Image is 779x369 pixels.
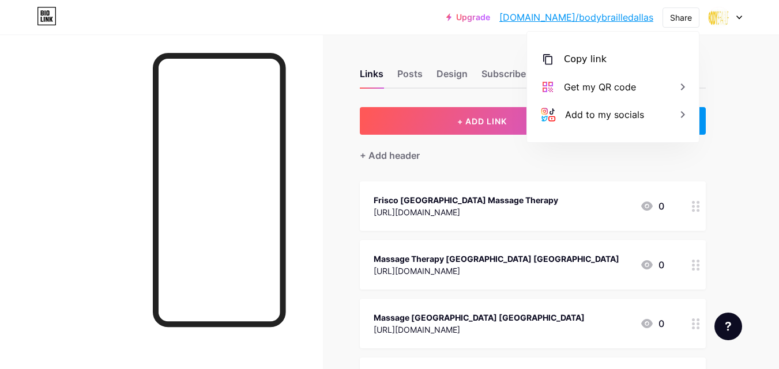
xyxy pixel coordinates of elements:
div: 0 [640,317,664,330]
div: [URL][DOMAIN_NAME] [374,324,585,336]
div: Design [436,67,468,88]
div: Get my QR code [564,80,636,94]
div: 0 [640,258,664,272]
div: Massage [GEOGRAPHIC_DATA] [GEOGRAPHIC_DATA] [374,311,585,324]
div: [URL][DOMAIN_NAME] [374,265,619,277]
div: 0 [640,199,664,213]
div: Massage Therapy [GEOGRAPHIC_DATA] [GEOGRAPHIC_DATA] [374,253,619,265]
img: bodybrailledallas [708,6,730,28]
a: Upgrade [446,13,490,22]
button: + ADD LINK [360,107,605,135]
div: Add to my socials [565,108,644,121]
span: + ADD LINK [457,116,507,126]
div: [URL][DOMAIN_NAME] [374,206,558,218]
div: Links [360,67,383,88]
div: Posts [397,67,423,88]
div: Subscribers [481,67,535,88]
a: [DOMAIN_NAME]/bodybrailledallas [499,10,653,24]
div: Share [670,12,692,24]
div: Frisco [GEOGRAPHIC_DATA] Massage Therapy [374,194,558,206]
div: Copy link [564,52,607,66]
div: + Add header [360,149,420,162]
